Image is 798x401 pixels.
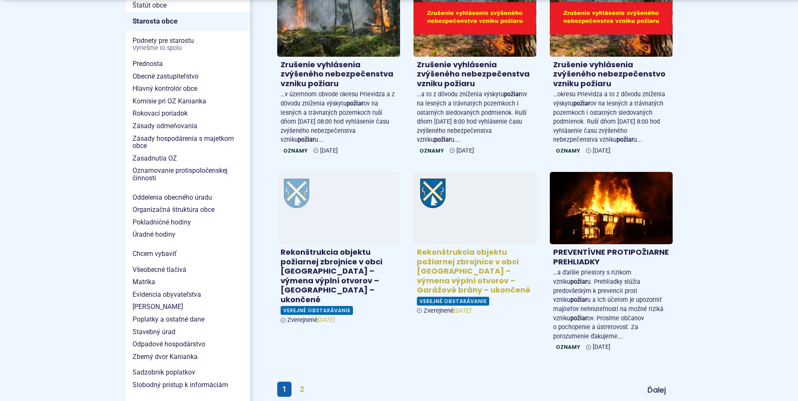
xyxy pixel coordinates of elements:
[126,264,250,276] a: Všeobecné tlačivá
[133,338,244,351] span: Odpadové hospodárstvo
[593,147,610,154] span: [DATE]
[133,276,244,288] span: Matrika
[133,379,244,391] span: Slobodný prístup k informáciám
[641,383,673,398] a: Ďalej
[133,15,244,28] span: Starosta obce
[126,58,250,70] a: Prednosta
[126,12,250,31] a: Starosta obce
[553,269,663,340] span: …a ďalšie priestory s rizikom vzniku u. Prehliadky slúžia predovšetkým k prevencii proti vzniku u...
[126,70,250,83] a: Obecné zastupiteľstvo
[281,146,310,155] span: Oznamy
[126,366,250,379] a: Sadzobník poplatkov
[456,147,474,154] span: [DATE]
[126,191,250,204] a: Oddelenia obecného úradu
[133,120,244,132] span: Zásady odmeňovania
[573,100,590,107] strong: požiar
[133,191,244,204] span: Oddelenia obecného úradu
[126,338,250,351] a: Odpadové hospodárstvo
[126,34,250,54] a: Podnety pre starostuVyriešme to spolu
[126,326,250,338] a: Stavebný úrad
[553,91,665,143] span: …okresu Prievidza a to z dôvodu zníženia výskytu ov na lesných a trávnatých pozemkoch i ostatných...
[133,228,244,241] span: Úradné hodiny
[133,326,244,338] span: Stavebný úrad
[417,248,533,295] h4: Rekonštrukcia objektu požiarnej zbrojnice v obci [GEOGRAPHIC_DATA] – výmena výplní otvorov – Gará...
[126,152,250,165] a: Zasadnutia OZ
[320,147,338,154] span: [DATE]
[277,382,292,397] span: 1
[504,91,521,98] strong: požiar
[454,307,471,314] em: [DATE]
[553,60,669,89] h4: Zrušenie vyhlásenia zvýšeného nebezpečenstvo vzniku požiaru
[126,313,250,326] a: Poplatky a ostatné dane
[281,91,395,143] span: …v územnom obvode okresu Prievidza a z dôvodu zníženia výskytu ov na lesných a trávnatých pozemko...
[298,136,315,143] strong: požiar
[417,91,527,143] span: …a to z dôvodu zníženia výskytu ov na lesných a trávnatých pozemkoch i ostatných sledovaných podm...
[347,100,363,107] strong: požiar
[287,317,335,324] span: Zverejnené
[295,382,309,397] a: 2
[553,248,669,266] h4: PREVENTÍVNE PROTIPOŽIARNE PREHLIADKY
[133,313,244,326] span: Poplatky a ostatné dane
[133,58,244,70] span: Prednosta
[126,82,250,95] a: Hlavný kontrolór obce
[126,95,250,108] a: Komisie pri OZ Kanianka
[126,132,250,152] a: Zásady hospodárenia s majetkom obce
[126,216,250,229] a: Pokladničné hodiny
[133,164,244,184] span: Oznamovanie protispoločenskej činnosti
[126,120,250,132] a: Zásady odmeňovania
[126,288,250,301] a: Evidencia obyvateľstva
[133,288,244,301] span: Evidencia obyvateľstva
[133,70,244,83] span: Obecné zastupiteľstvo
[126,228,250,241] a: Úradné hodiny
[133,351,244,363] span: Zberný dvor Kanianka
[133,82,244,95] span: Hlavný kontrolór obce
[133,45,244,52] span: Vyriešme to spolu
[133,366,244,379] span: Sadzobník poplatkov
[281,248,397,304] h4: Rekonštrukcia objektu požiarnej zbrojnice v obci [GEOGRAPHIC_DATA] – výmena výplní otvorov – [GEO...
[133,264,244,276] span: Všeobecné tlačivá
[417,146,446,155] span: Oznamy
[126,276,250,288] a: Matrika
[126,164,250,184] a: Oznamovanie protispoločenskej činnosti
[550,172,673,355] a: PREVENTÍVNE PROTIPOŽIARNE PREHLIADKY …a ďalšie priestory s rizikom vznikupožiaru. Prehliadky slúž...
[126,248,250,260] a: Chcem vybaviť
[617,136,634,143] strong: požiar
[318,317,335,324] em: [DATE]
[553,146,583,155] span: Oznamy
[434,136,451,143] strong: požiar
[133,301,244,313] span: [PERSON_NAME]
[570,315,587,322] strong: požiar
[133,203,244,216] span: Organizačná štruktúra obce
[277,172,400,327] a: Rekonštrukcia objektu požiarnej zbrojnice v obci [GEOGRAPHIC_DATA] – výmena výplní otvorov – [GEO...
[133,152,244,165] span: Zasadnutia OZ
[570,296,587,303] strong: požiar
[126,351,250,363] a: Zberný dvor Kanianka
[133,95,244,108] span: Komisie pri OZ Kanianka
[414,172,536,318] a: Rekonštrukcia objektu požiarnej zbrojnice v obci [GEOGRAPHIC_DATA] – výmena výplní otvorov – Gará...
[133,132,244,152] span: Zásady hospodárenia s majetkom obce
[126,107,250,120] a: Rokovací poriadok
[133,34,244,54] span: Podnety pre starostu
[133,216,244,229] span: Pokladničné hodiny
[424,307,471,314] span: Zverejnené
[281,60,397,89] h4: Zrušenie vyhlásenia zvýšeného nebezpečenstva vzniku požiaru
[593,343,610,351] span: [DATE]
[133,107,244,120] span: Rokovací poriadok
[417,60,533,89] h4: Zrušenie vyhlásenia zvýšeného nebezpečenstva vzniku požiaru
[647,385,666,395] span: Ďalej
[570,278,587,285] strong: požiar
[281,306,353,315] span: Verejné obstarávanie
[126,203,250,216] a: Organizačná štruktúra obce
[553,343,583,351] span: Oznamy
[133,248,244,260] span: Chcem vybaviť
[126,379,250,391] a: Slobodný prístup k informáciám
[417,297,489,306] span: Verejné obstarávanie
[126,301,250,313] a: [PERSON_NAME]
